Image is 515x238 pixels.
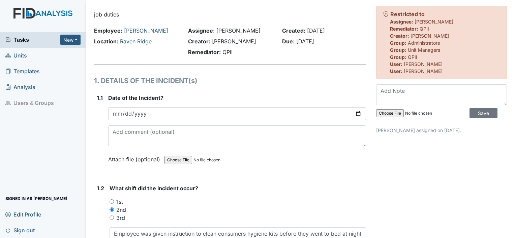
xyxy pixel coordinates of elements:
strong: Assignee: [390,19,413,25]
span: Administrators [408,40,440,46]
span: Units [5,50,27,61]
strong: Location: [94,38,118,45]
strong: Restricted to [390,11,425,17]
span: QPII [408,54,417,60]
input: 1st [110,199,114,204]
p: job duties [94,10,366,18]
strong: User: [390,61,402,67]
strong: Remediator: [188,49,221,55]
span: QPII [222,49,233,55]
strong: Remediator: [390,26,418,32]
span: [PERSON_NAME] [415,19,453,25]
a: [PERSON_NAME] [124,27,168,34]
strong: Group: [390,54,406,60]
strong: User: [390,68,402,74]
strong: Creator: [188,38,210,45]
input: 3rd [110,215,114,220]
input: Save [469,108,497,118]
label: 2nd [116,206,126,214]
h1: 1. DETAILS OF THE INCIDENT(s) [94,76,366,86]
span: Templates [5,66,40,77]
strong: Group: [390,40,406,46]
span: What shift did the incident occur? [110,185,198,192]
label: 1st [116,198,123,206]
span: [DATE] [307,27,325,34]
span: [PERSON_NAME] [404,61,443,67]
p: [PERSON_NAME] assigned on [DATE]. [376,127,507,134]
span: [PERSON_NAME] [404,68,443,74]
span: Unit Managers [408,47,440,53]
strong: Due: [282,38,295,45]
strong: Creator: [390,33,409,39]
span: QPII [420,26,429,32]
input: 2nd [110,207,114,212]
span: Date of the Incident? [108,94,163,101]
span: Sign out [5,225,35,235]
a: Tasks [5,36,60,44]
strong: Created: [282,27,305,34]
span: [PERSON_NAME] [411,33,449,39]
strong: Assignee: [188,27,215,34]
label: 1.2 [97,184,104,192]
span: Analysis [5,82,35,92]
strong: Employee: [94,27,122,34]
span: Edit Profile [5,209,41,220]
a: Raven Ridge [120,38,152,45]
button: New [60,35,81,45]
span: [DATE] [296,38,314,45]
label: Attach file (optional) [108,152,163,163]
strong: Group: [390,47,406,53]
label: 1.1 [97,94,103,102]
span: Signed in as [PERSON_NAME] [5,193,67,204]
span: [PERSON_NAME] [216,27,261,34]
span: [PERSON_NAME] [212,38,256,45]
label: 3rd [116,214,125,222]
